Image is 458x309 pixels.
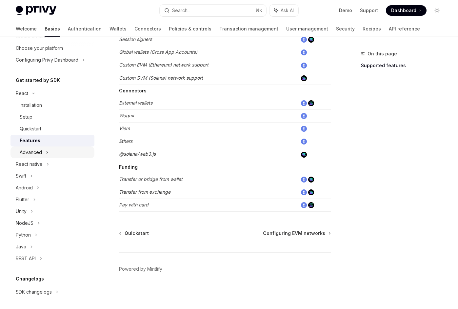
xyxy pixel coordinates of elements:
[119,100,152,106] em: External wallets
[20,148,42,156] div: Advanced
[16,184,33,192] div: Android
[255,8,262,13] span: ⌘ K
[16,76,60,84] h5: Get started by SDK
[308,37,314,43] img: solana.png
[308,189,314,195] img: solana.png
[119,62,209,68] em: Custom EVM (Ethereum) network support
[361,60,448,71] a: Supported features
[339,7,352,14] a: Demo
[20,113,32,121] div: Setup
[16,172,26,180] div: Swift
[301,126,307,132] img: ethereum.png
[169,21,211,37] a: Policies & controls
[119,75,203,81] em: Custom SVM (Solana) network support
[269,5,298,16] button: Ask AI
[10,123,94,135] a: Quickstart
[301,152,307,158] img: solana.png
[301,37,307,43] img: ethereum.png
[68,21,102,37] a: Authentication
[336,21,355,37] a: Security
[389,21,420,37] a: API reference
[16,44,63,52] div: Choose your platform
[368,50,397,58] span: On this page
[119,202,149,207] em: Pay with card
[119,49,197,55] em: Global wallets (Cross App Accounts)
[16,231,31,239] div: Python
[301,177,307,183] img: ethereum.png
[16,6,56,15] img: light logo
[20,125,41,133] div: Quickstart
[119,189,170,195] em: Transfer from exchange
[391,7,416,14] span: Dashboard
[16,196,29,203] div: Flutter
[119,126,130,131] em: Viem
[301,202,307,208] img: ethereum.png
[119,138,132,144] em: Ethers
[16,21,37,37] a: Welcome
[301,100,307,106] img: ethereum.png
[120,230,149,237] a: Quickstart
[16,275,44,283] h5: Changelogs
[160,5,266,16] button: Search...⌘K
[119,176,183,182] em: Transfer or bridge from wallet
[219,21,278,37] a: Transaction management
[119,266,162,272] a: Powered by Mintlify
[363,21,381,37] a: Recipes
[263,230,330,237] a: Configuring EVM networks
[20,137,40,145] div: Features
[286,21,328,37] a: User management
[16,219,33,227] div: NodeJS
[308,100,314,106] img: solana.png
[360,7,378,14] a: Support
[10,135,94,146] a: Features
[301,139,307,145] img: ethereum.png
[16,288,52,296] div: SDK changelogs
[119,151,156,157] em: @solana/web3.js
[125,230,149,237] span: Quickstart
[172,7,190,14] div: Search...
[263,230,325,237] span: Configuring EVM networks
[134,21,161,37] a: Connectors
[119,36,152,42] em: Session signers
[301,49,307,55] img: ethereum.png
[45,21,60,37] a: Basics
[281,7,294,14] span: Ask AI
[308,177,314,183] img: solana.png
[301,113,307,119] img: ethereum.png
[301,63,307,68] img: ethereum.png
[10,99,94,111] a: Installation
[16,160,43,168] div: React native
[432,5,442,16] button: Toggle dark mode
[10,42,94,54] a: Choose your platform
[16,255,36,262] div: REST API
[16,89,28,97] div: React
[119,164,138,170] strong: Funding
[110,21,127,37] a: Wallets
[10,111,94,123] a: Setup
[20,101,42,109] div: Installation
[301,75,307,81] img: solana.png
[386,5,427,16] a: Dashboard
[119,113,134,118] em: Wagmi
[16,243,26,251] div: Java
[16,56,78,64] div: Configuring Privy Dashboard
[119,88,147,93] strong: Connectors
[16,207,27,215] div: Unity
[308,202,314,208] img: solana.png
[301,189,307,195] img: ethereum.png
